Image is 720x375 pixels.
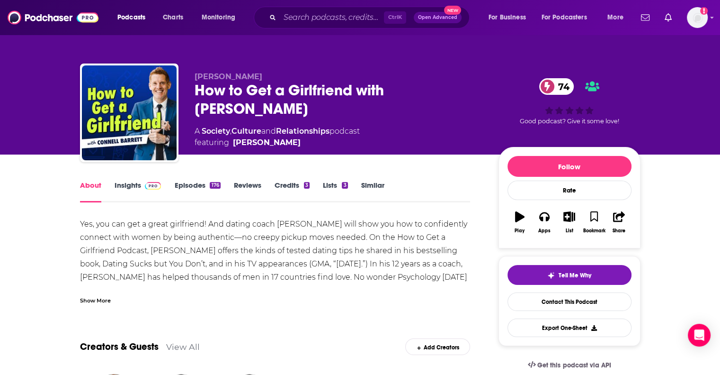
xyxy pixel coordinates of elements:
[515,228,524,234] div: Play
[606,205,631,239] button: Share
[195,72,262,81] span: [PERSON_NAME]
[304,182,310,189] div: 3
[482,10,538,25] button: open menu
[82,65,177,160] img: How to Get a Girlfriend with Connell Barrett
[507,181,631,200] div: Rate
[202,11,235,24] span: Monitoring
[80,181,101,202] a: About
[80,218,471,364] div: Yes, you can get a great girlfriend! And dating coach [PERSON_NAME] will show you how to confiden...
[276,127,329,136] a: Relationships
[414,12,462,23] button: Open AdvancedNew
[688,324,711,347] div: Open Intercom Messenger
[607,11,623,24] span: More
[115,181,161,202] a: InsightsPodchaser Pro
[280,10,384,25] input: Search podcasts, credits, & more...
[637,9,653,26] a: Show notifications dropdown
[163,11,183,24] span: Charts
[542,11,587,24] span: For Podcasters
[361,181,384,202] a: Similar
[342,182,347,189] div: 3
[8,9,98,27] img: Podchaser - Follow, Share and Rate Podcasts
[275,181,310,202] a: Credits3
[507,205,532,239] button: Play
[80,341,159,353] a: Creators & Guests
[549,78,574,95] span: 74
[145,182,161,190] img: Podchaser Pro
[261,127,276,136] span: and
[498,72,640,131] div: 74Good podcast? Give it some love!
[582,205,606,239] button: Bookmark
[195,126,360,148] div: A podcast
[687,7,708,28] button: Show profile menu
[263,7,479,28] div: Search podcasts, credits, & more...
[537,361,611,369] span: Get this podcast via API
[557,205,581,239] button: List
[234,181,261,202] a: Reviews
[687,7,708,28] span: Logged in as GregKubie
[559,272,591,279] span: Tell Me Why
[384,11,406,24] span: Ctrl K
[566,228,573,234] div: List
[166,342,200,352] a: View All
[700,7,708,15] svg: Add a profile image
[613,228,625,234] div: Share
[405,338,470,355] div: Add Creators
[520,118,619,125] span: Good podcast? Give it some love!
[231,127,261,136] a: Culture
[117,11,145,24] span: Podcasts
[507,319,631,337] button: Export One-Sheet
[210,182,220,189] div: 176
[661,9,676,26] a: Show notifications dropdown
[507,293,631,311] a: Contact This Podcast
[532,205,557,239] button: Apps
[507,156,631,177] button: Follow
[230,127,231,136] span: ,
[489,11,526,24] span: For Business
[195,137,360,148] span: featuring
[157,10,189,25] a: Charts
[233,137,301,148] a: Connell Barrett
[535,10,601,25] button: open menu
[687,7,708,28] img: User Profile
[195,10,248,25] button: open menu
[444,6,461,15] span: New
[601,10,635,25] button: open menu
[583,228,605,234] div: Bookmark
[507,265,631,285] button: tell me why sparkleTell Me Why
[202,127,230,136] a: Society
[538,228,551,234] div: Apps
[539,78,574,95] a: 74
[111,10,158,25] button: open menu
[323,181,347,202] a: Lists3
[174,181,220,202] a: Episodes176
[547,272,555,279] img: tell me why sparkle
[418,15,457,20] span: Open Advanced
